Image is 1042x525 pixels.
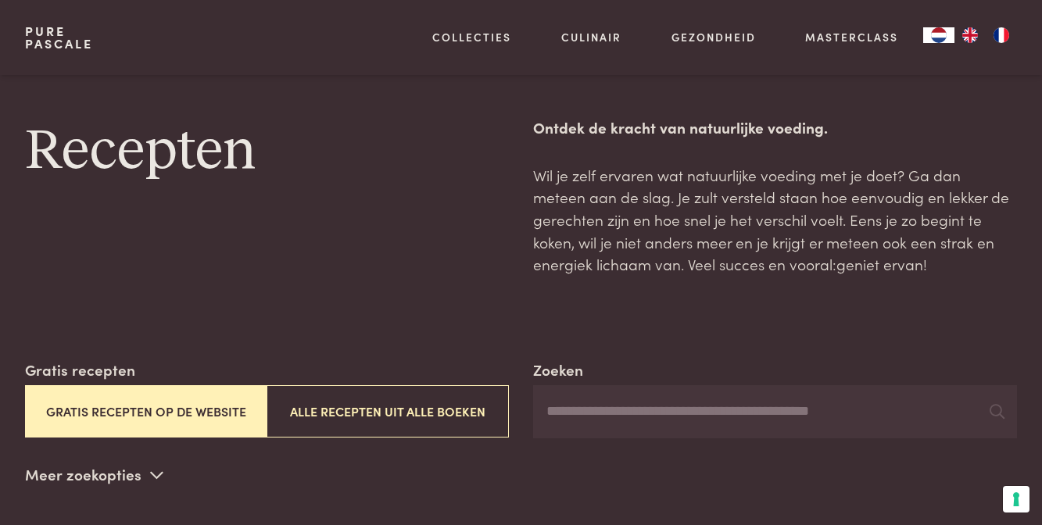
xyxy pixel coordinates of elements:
[805,29,898,45] a: Masterclass
[25,385,267,437] button: Gratis recepten op de website
[25,463,163,487] p: Meer zoekopties
[986,27,1017,43] a: FR
[923,27,954,43] div: Language
[25,116,509,187] h1: Recepten
[432,29,511,45] a: Collecties
[671,29,756,45] a: Gezondheid
[923,27,954,43] a: NL
[267,385,508,437] button: Alle recepten uit alle boeken
[954,27,986,43] a: EN
[25,359,135,381] label: Gratis recepten
[1003,486,1029,512] button: Uw voorkeuren voor toestemming voor trackingtechnologieën
[25,25,93,50] a: PurePascale
[533,116,828,137] strong: Ontdek de kracht van natuurlijke voeding.
[954,27,1017,43] ul: Language list
[533,359,583,381] label: Zoeken
[561,29,621,45] a: Culinair
[923,27,1017,43] aside: Language selected: Nederlands
[533,164,1017,276] p: Wil je zelf ervaren wat natuurlijke voeding met je doet? Ga dan meteen aan de slag. Je zult verst...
